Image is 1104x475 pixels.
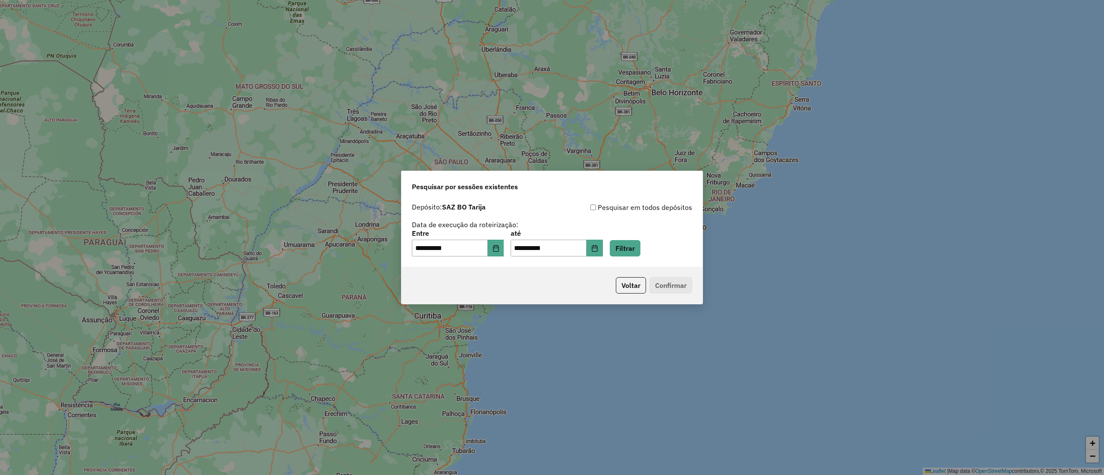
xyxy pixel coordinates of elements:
[511,228,602,238] label: até
[412,181,518,192] span: Pesquisar por sessões existentes
[616,277,646,294] button: Voltar
[610,240,640,256] button: Filtrar
[442,203,486,211] strong: SAZ BO Tarija
[586,240,603,257] button: Choose Date
[552,202,692,212] div: Pesquisar em todos depósitos
[412,202,486,212] label: Depósito:
[412,228,504,238] label: Entre
[488,240,504,257] button: Choose Date
[412,219,518,230] label: Data de execução da roteirização:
